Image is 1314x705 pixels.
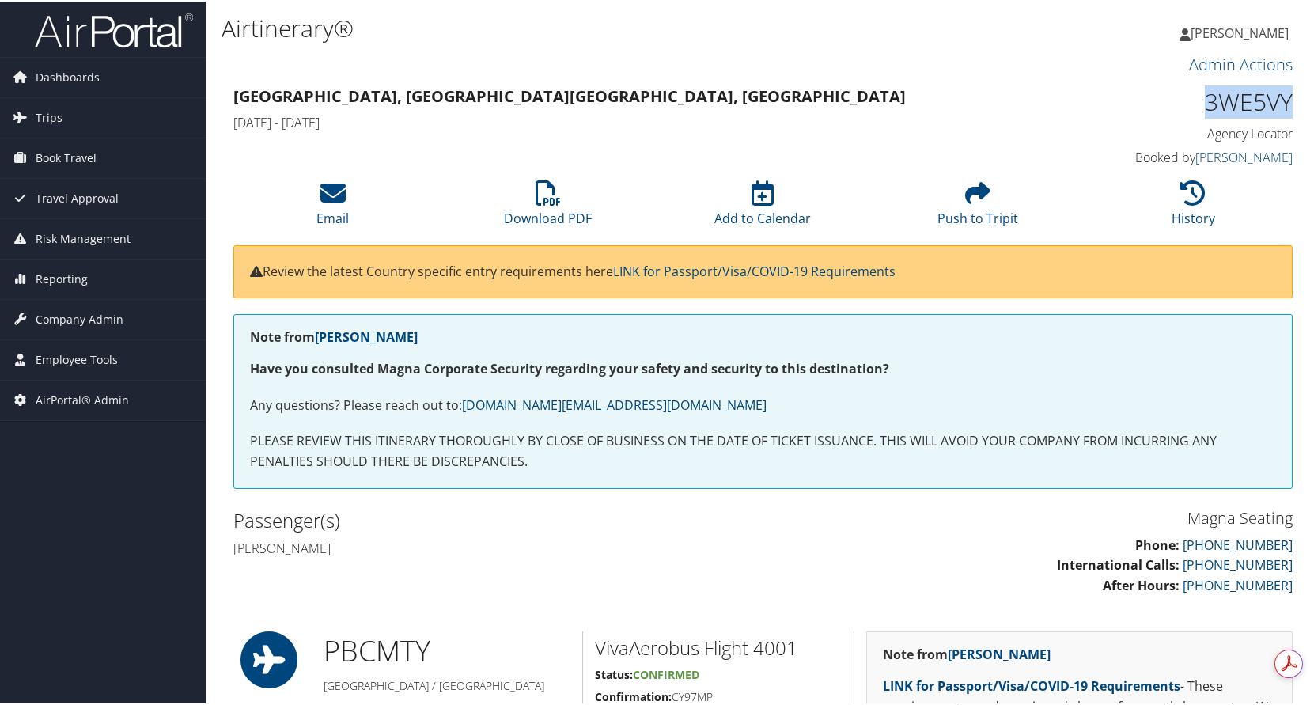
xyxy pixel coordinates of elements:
[1191,23,1289,40] span: [PERSON_NAME]
[233,112,1022,130] h4: [DATE] - [DATE]
[1046,147,1293,165] h4: Booked by
[504,188,592,226] a: Download PDF
[883,676,1180,693] a: LINK for Passport/Visa/COVID-19 Requirements
[250,358,889,376] strong: Have you consulted Magna Corporate Security regarding your safety and security to this destination?
[1189,52,1293,74] a: Admin Actions
[250,430,1276,470] p: PLEASE REVIEW THIS ITINERARY THOROUGHLY BY CLOSE OF BUSINESS ON THE DATE OF TICKET ISSUANCE. THIS...
[883,644,1051,661] strong: Note from
[1057,555,1180,572] strong: International Calls:
[233,538,752,555] h4: [PERSON_NAME]
[937,188,1018,226] a: Push to Tripit
[595,665,633,680] strong: Status:
[595,688,841,703] h5: CY97MP
[1046,123,1293,141] h4: Agency Locator
[36,97,62,136] span: Trips
[250,327,418,344] strong: Note from
[1183,575,1293,593] a: [PHONE_NUMBER]
[233,84,906,105] strong: [GEOGRAPHIC_DATA], [GEOGRAPHIC_DATA] [GEOGRAPHIC_DATA], [GEOGRAPHIC_DATA]
[714,188,811,226] a: Add to Calendar
[36,56,100,96] span: Dashboards
[1103,575,1180,593] strong: After Hours:
[315,327,418,344] a: [PERSON_NAME]
[36,379,129,419] span: AirPortal® Admin
[1195,147,1293,165] a: [PERSON_NAME]
[633,665,699,680] span: Confirmed
[250,260,1276,281] p: Review the latest Country specific entry requirements here
[1183,555,1293,572] a: [PHONE_NUMBER]
[36,218,131,257] span: Risk Management
[324,677,570,692] h5: [GEOGRAPHIC_DATA] / [GEOGRAPHIC_DATA]
[948,644,1051,661] a: [PERSON_NAME]
[1180,8,1305,55] a: [PERSON_NAME]
[613,261,896,279] a: LINK for Passport/Visa/COVID-19 Requirements
[36,258,88,298] span: Reporting
[36,339,118,378] span: Employee Tools
[250,394,1276,415] p: Any questions? Please reach out to:
[35,10,193,47] img: airportal-logo.png
[1135,535,1180,552] strong: Phone:
[462,395,767,412] a: [DOMAIN_NAME][EMAIL_ADDRESS][DOMAIN_NAME]
[1183,535,1293,552] a: [PHONE_NUMBER]
[222,10,944,44] h1: Airtinerary®
[324,630,570,669] h1: PBC MTY
[1172,188,1215,226] a: History
[316,188,349,226] a: Email
[1046,84,1293,117] h1: 3WE5VY
[595,633,841,660] h2: VivaAerobus Flight 4001
[36,177,119,217] span: Travel Approval
[233,506,752,533] h2: Passenger(s)
[775,506,1293,528] h3: Magna Seating
[595,688,672,703] strong: Confirmation:
[36,298,123,338] span: Company Admin
[36,137,97,176] span: Book Travel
